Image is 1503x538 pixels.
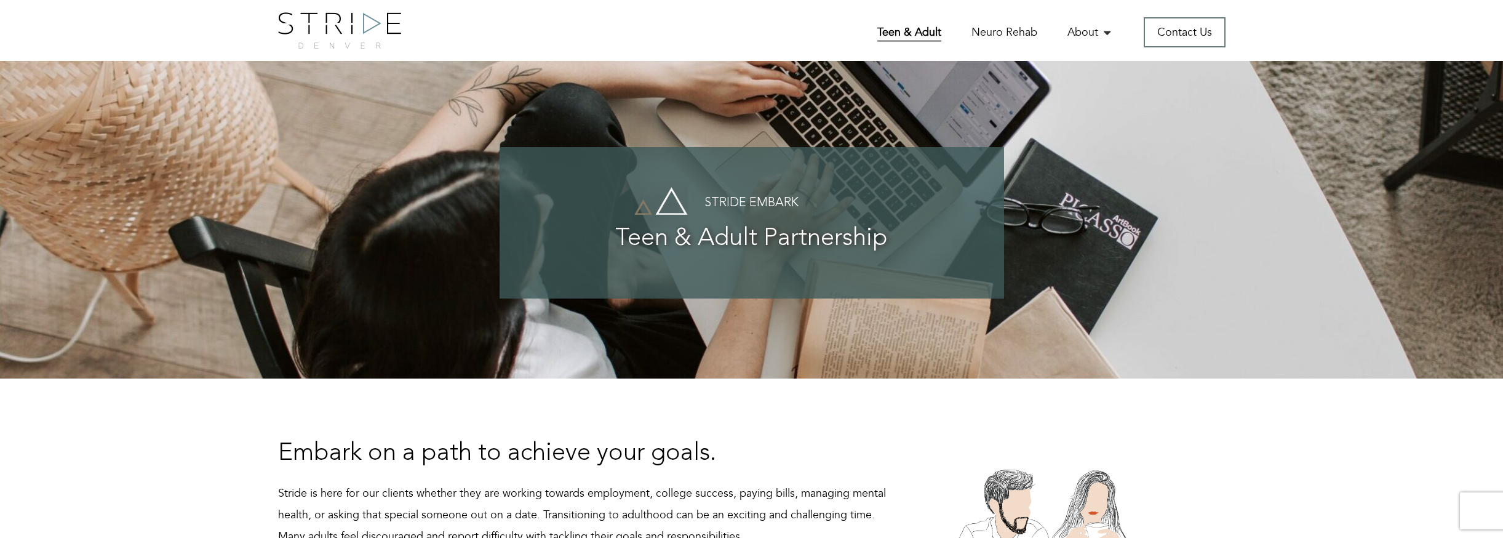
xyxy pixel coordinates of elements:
[278,12,401,49] img: logo.png
[524,196,979,210] h4: Stride Embark
[971,25,1037,40] a: Neuro Rehab
[278,440,904,467] h3: Embark on a path to achieve your goals.
[1144,17,1226,47] a: Contact Us
[877,25,941,42] a: Teen & Adult
[1067,25,1114,40] a: About
[524,225,979,252] h3: Teen & Adult Partnership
